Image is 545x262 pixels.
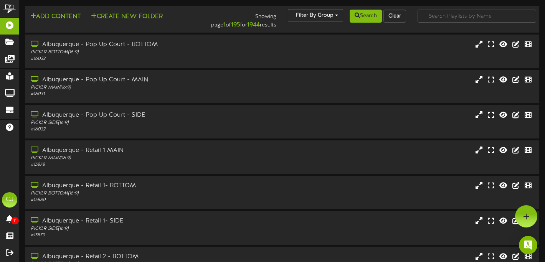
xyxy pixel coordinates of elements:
[31,120,233,126] div: PICKLR SIDE ( 16:9 )
[31,232,233,239] div: # 15879
[31,111,233,120] div: Albuquerque - Pop Up Court - SIDE
[383,10,406,23] button: Clear
[11,217,19,224] span: 11
[28,12,83,21] button: Add Content
[418,10,536,23] input: -- Search Playlists by Name --
[2,192,17,208] div: CJ
[31,197,233,203] div: # 15880
[247,21,260,28] strong: 1944
[31,217,233,226] div: Albuquerque - Retail 1- SIDE
[288,9,343,22] button: Filter By Group
[89,12,165,21] button: Create New Folder
[350,10,382,23] button: Search
[31,161,233,168] div: # 15878
[31,252,233,261] div: Albuquerque - Retail 2 - BOTTOM
[31,76,233,84] div: Albuquerque - Pop Up Court - MAIN
[31,91,233,97] div: # 16031
[31,56,233,62] div: # 16033
[231,21,240,28] strong: 195
[31,190,233,197] div: PICKLR BOTTOM ( 16:9 )
[519,236,537,254] div: Open Intercom Messenger
[31,49,233,56] div: PICKLR BOTTOM ( 16:9 )
[223,21,226,28] strong: 1
[31,181,233,190] div: Albuquerque - Retail 1- BOTTOM
[31,146,233,155] div: Albuquerque - Retail 1 MAIN
[31,126,233,133] div: # 16032
[195,9,282,30] div: Showing page of for results
[31,226,233,232] div: PICKLR SIDE ( 16:9 )
[31,84,233,91] div: PICKLR MAIN ( 16:9 )
[31,40,233,49] div: Albuquerque - Pop Up Court - BOTTOM
[31,155,233,161] div: PICKLR MAIN ( 16:9 )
